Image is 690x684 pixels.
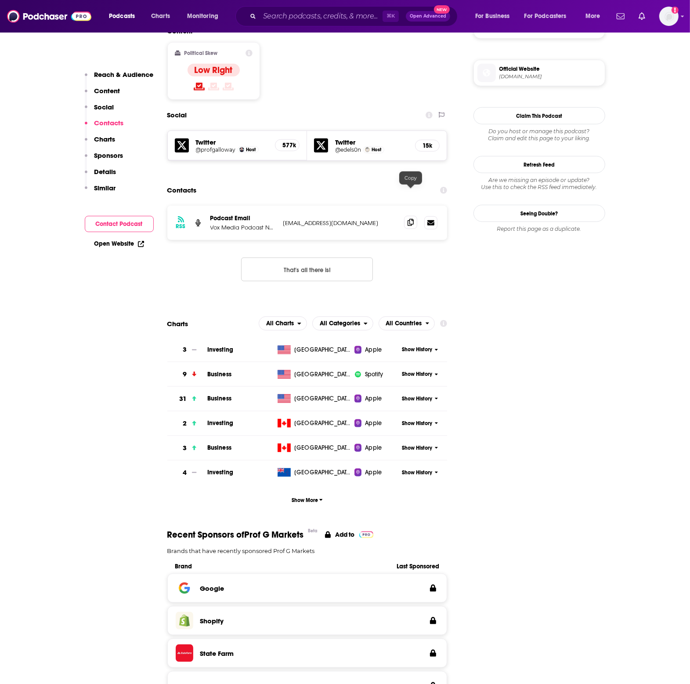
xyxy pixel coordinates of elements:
button: open menu [519,9,579,23]
button: Show More [167,492,448,508]
button: Show History [399,444,441,452]
h3: 3 [183,443,187,453]
h2: Platforms [259,317,307,331]
a: Show notifications dropdown [613,9,628,24]
span: Last Sponsored [382,563,439,570]
p: Brands that have recently sponsored Prof G Markets [167,547,448,554]
span: Host [246,147,256,153]
span: For Podcasters [524,10,567,22]
h5: Twitter [335,138,408,146]
span: Charts [151,10,170,22]
button: open menu [181,9,230,23]
button: open menu [103,9,146,23]
button: Details [85,167,116,184]
a: Apple [354,419,399,428]
span: Podcasts [109,10,135,22]
p: Sponsors [94,151,123,160]
button: Content [85,87,120,103]
h3: 3 [183,345,187,355]
img: User Profile [659,7,679,26]
a: Apple [354,346,399,354]
p: Similar [94,184,116,192]
span: Show History [402,395,432,403]
span: Apple [365,468,382,477]
img: Shopify logo [176,612,193,629]
a: Business [207,371,231,378]
img: Google logo [176,579,193,597]
h3: State Farm [200,649,234,658]
p: Contacts [94,119,124,127]
h2: Political Skew [184,50,217,56]
span: Canada [294,419,351,428]
font: Copy [405,175,417,181]
h5: 15k [423,142,432,149]
span: Apple [365,394,382,403]
a: Podchaser - Follow, Share and Rate Podcasts [7,8,91,25]
span: Apple [365,444,382,452]
a: @edels0n [335,146,361,153]
div: Beta [308,528,318,534]
a: Investing [207,469,233,476]
a: Investing [207,419,233,427]
span: United States [294,394,351,403]
span: More [585,10,600,22]
button: Show profile menu [659,7,679,26]
a: Business [207,444,231,451]
p: [EMAIL_ADDRESS][DOMAIN_NAME] [283,219,397,227]
h3: 31 [179,394,187,404]
span: Spotify [365,370,383,379]
button: open menu [379,317,435,331]
button: Show History [399,420,441,427]
span: All Categories [320,320,360,327]
a: [GEOGRAPHIC_DATA] [274,419,354,428]
a: 9 [167,362,207,386]
span: Canada [294,444,351,452]
a: 3 [167,436,207,460]
a: Business [207,395,231,402]
input: Search podcasts, credits, & more... [260,9,383,23]
div: Report this page as a duplicate. [473,226,605,233]
button: Contact Podcast [85,216,154,232]
span: Monitoring [187,10,218,22]
h3: 2 [183,418,187,429]
h3: RSS [176,223,186,230]
h2: Charts [167,320,188,328]
h2: Contacts [167,182,197,199]
a: [GEOGRAPHIC_DATA] [274,394,354,403]
h5: 577k [282,142,292,149]
font: Show More [292,497,318,503]
img: For Logo [359,531,374,538]
span: Show History [402,420,432,427]
button: open menu [579,9,611,23]
a: [GEOGRAPHIC_DATA] [274,346,354,354]
span: ⌘ K [383,11,399,22]
h2: Categories [312,317,373,331]
span: United States [294,370,351,379]
p: Podcast Email [210,215,276,222]
button: Claim This Podcast [473,107,605,124]
span: For Business [475,10,510,22]
a: Investing [207,346,233,353]
div: Search podcasts, credits, & more... [244,6,466,26]
button: Open AdvancedNew [406,11,450,22]
a: Charts [145,9,175,23]
a: Open Website [94,240,144,247]
button: Social [85,103,114,119]
h2: Countries [379,317,435,331]
button: Charts [85,135,116,151]
img: Scott Galloway [239,147,244,152]
p: Charts [94,135,116,143]
button: Refresh Feed [473,156,605,173]
span: Logged in as itang [659,7,679,26]
h5: Twitter [196,138,268,146]
button: Contacts [85,119,124,135]
span: Apple [365,346,382,354]
a: [GEOGRAPHIC_DATA] [274,444,354,452]
a: 4 [167,461,207,485]
p: Social [94,103,114,111]
span: All Charts [266,320,294,327]
button: Show History [399,395,441,403]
